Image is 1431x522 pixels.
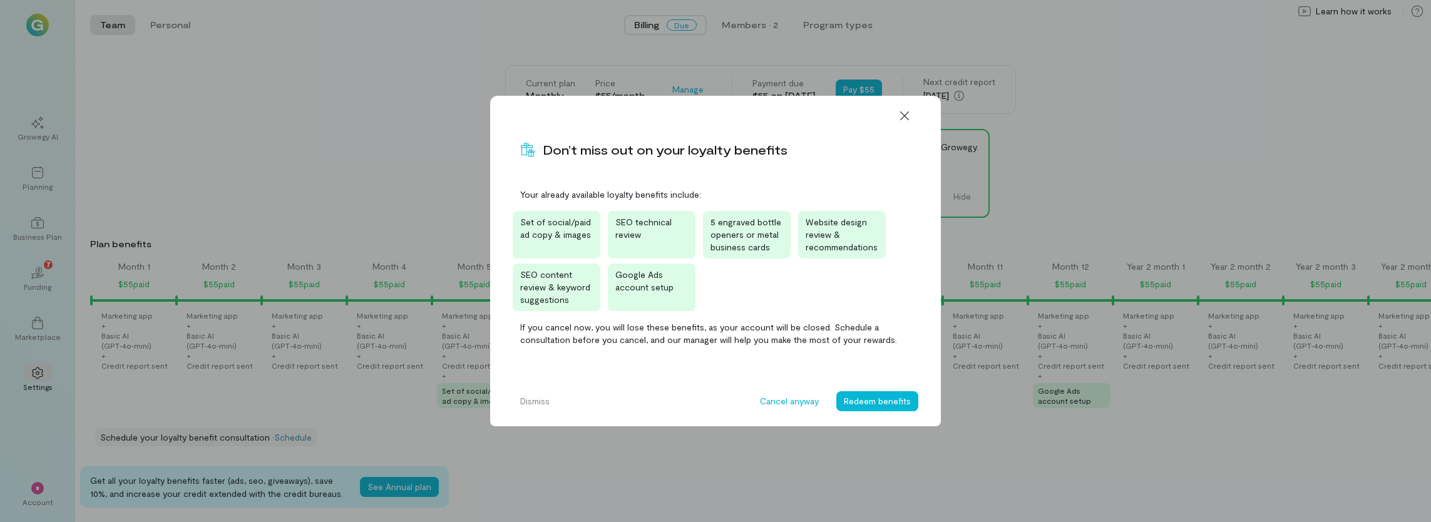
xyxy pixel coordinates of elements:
[836,391,918,411] button: Redeem benefits
[520,269,590,305] span: SEO content review & keyword suggestions
[543,141,787,158] div: Don’t miss out on your loyalty benefits
[520,188,911,201] span: Your already available loyalty benefits include:
[806,217,878,252] span: Website design review & recommendations
[710,217,781,252] span: 5 engraved bottle openers or metal business cards
[513,391,557,411] button: Dismiss
[752,391,826,411] button: Cancel anyway
[520,217,591,240] span: Set of social/paid ad copy & images
[520,321,911,346] span: If you cancel now, you will lose these benefits, as your account will be closed. Schedule a consu...
[615,217,672,240] span: SEO technical review
[615,269,674,292] span: Google Ads account setup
